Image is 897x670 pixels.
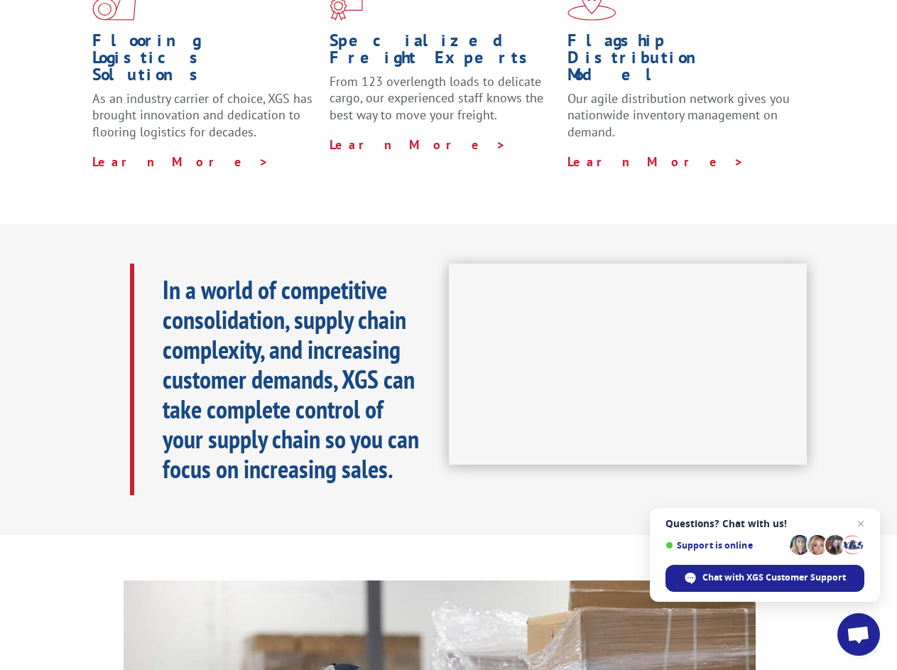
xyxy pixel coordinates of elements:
h1: Specialized Freight Experts [330,32,556,73]
h1: Flooring Logistics Solutions [92,32,319,90]
iframe: XGS Logistics Solutions [449,264,808,465]
b: In a world of competitive consolidation, supply chain complexity, and increasing customer demands... [163,273,419,485]
span: Support is online [665,540,785,551]
h1: Flagship Distribution Model [567,32,794,90]
span: Chat with XGS Customer Support [702,571,846,584]
a: Open chat [837,613,880,656]
span: Chat with XGS Customer Support [665,565,864,592]
a: Learn More > [567,153,744,170]
p: From 123 overlength loads to delicate cargo, our experienced staff knows the best way to move you... [330,73,556,136]
span: As an industry carrier of choice, XGS has brought innovation and dedication to flooring logistics... [92,90,312,141]
a: Learn More > [92,153,269,170]
a: Learn More > [330,136,506,153]
span: Our agile distribution network gives you nationwide inventory management on demand. [567,90,790,141]
span: Questions? Chat with us! [665,518,864,529]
